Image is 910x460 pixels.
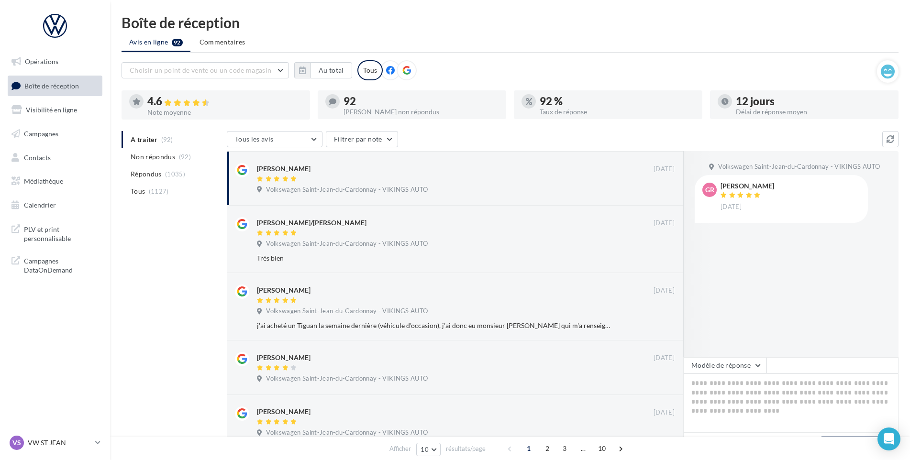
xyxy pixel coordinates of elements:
[130,66,271,74] span: Choisir un point de vente ou un code magasin
[266,240,428,248] span: Volkswagen Saint-Jean-du-Cardonnay - VIKINGS AUTO
[266,307,428,316] span: Volkswagen Saint-Jean-du-Cardonnay - VIKINGS AUTO
[421,446,429,453] span: 10
[721,183,774,189] div: [PERSON_NAME]
[683,357,766,373] button: Modèle de réponse
[344,96,499,107] div: 92
[6,219,104,247] a: PLV et print personnalisable
[521,441,536,456] span: 1
[122,15,899,30] div: Boîte de réception
[6,171,104,191] a: Médiathèque
[721,203,742,211] span: [DATE]
[6,124,104,144] a: Campagnes
[28,438,91,448] p: VW ST JEAN
[257,353,311,362] div: [PERSON_NAME]
[257,164,311,174] div: [PERSON_NAME]
[122,62,289,78] button: Choisir un point de vente ou un code magasin
[24,153,51,161] span: Contacts
[326,131,398,147] button: Filtrer par note
[736,96,891,107] div: 12 jours
[24,254,99,275] span: Campagnes DataOnDemand
[131,186,145,196] span: Tous
[227,131,322,147] button: Tous les avis
[257,218,366,228] div: [PERSON_NAME]/[PERSON_NAME]
[557,441,572,456] span: 3
[25,57,58,66] span: Opérations
[24,201,56,209] span: Calendrier
[6,100,104,120] a: Visibilité en ligne
[540,96,695,107] div: 92 %
[416,443,441,456] button: 10
[8,434,102,452] a: VS VW ST JEAN
[266,428,428,437] span: Volkswagen Saint-Jean-du-Cardonnay - VIKINGS AUTO
[877,427,900,450] div: Open Intercom Messenger
[294,62,352,78] button: Au total
[131,152,175,162] span: Non répondus
[446,444,486,453] span: résultats/page
[257,321,612,330] div: j'ai acheté un Tiguan la semaine dernière (véhicule d'occasion), j'ai donc eu monsieur [PERSON_NA...
[705,185,714,195] span: Gr
[257,253,612,263] div: Très bien
[24,130,58,138] span: Campagnes
[147,96,302,107] div: 4.6
[654,219,675,228] span: [DATE]
[235,135,274,143] span: Tous les avis
[311,62,352,78] button: Au total
[357,60,383,80] div: Tous
[389,444,411,453] span: Afficher
[654,286,675,295] span: [DATE]
[6,148,104,168] a: Contacts
[26,106,77,114] span: Visibilité en ligne
[257,407,311,416] div: [PERSON_NAME]
[131,169,162,179] span: Répondus
[24,81,79,89] span: Boîte de réception
[654,408,675,417] span: [DATE]
[12,438,21,448] span: VS
[266,186,428,194] span: Volkswagen Saint-Jean-du-Cardonnay - VIKINGS AUTO
[576,441,591,456] span: ...
[718,163,880,171] span: Volkswagen Saint-Jean-du-Cardonnay - VIKINGS AUTO
[594,441,610,456] span: 10
[24,177,63,185] span: Médiathèque
[540,441,555,456] span: 2
[147,109,302,116] div: Note moyenne
[165,170,185,178] span: (1035)
[6,195,104,215] a: Calendrier
[736,109,891,115] div: Délai de réponse moyen
[24,223,99,243] span: PLV et print personnalisable
[257,285,311,295] div: [PERSON_NAME]
[654,165,675,174] span: [DATE]
[200,38,245,46] span: Commentaires
[6,52,104,72] a: Opérations
[344,109,499,115] div: [PERSON_NAME] non répondus
[6,251,104,279] a: Campagnes DataOnDemand
[179,153,191,161] span: (92)
[6,76,104,96] a: Boîte de réception
[654,354,675,362] span: [DATE]
[266,374,428,383] span: Volkswagen Saint-Jean-du-Cardonnay - VIKINGS AUTO
[149,187,169,195] span: (1127)
[540,109,695,115] div: Taux de réponse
